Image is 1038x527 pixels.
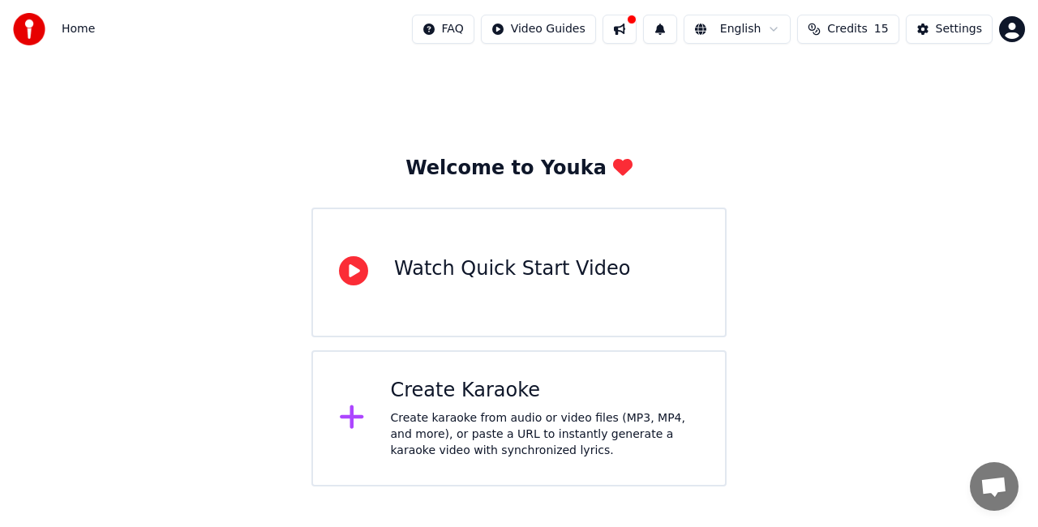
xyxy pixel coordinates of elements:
[394,256,630,282] div: Watch Quick Start Video
[906,15,993,44] button: Settings
[874,21,889,37] span: 15
[62,21,95,37] span: Home
[827,21,867,37] span: Credits
[936,21,982,37] div: Settings
[405,156,633,182] div: Welcome to Youka
[62,21,95,37] nav: breadcrumb
[412,15,474,44] button: FAQ
[391,410,700,459] div: Create karaoke from audio or video files (MP3, MP4, and more), or paste a URL to instantly genera...
[970,462,1019,511] div: Open chat
[391,378,700,404] div: Create Karaoke
[13,13,45,45] img: youka
[797,15,899,44] button: Credits15
[481,15,596,44] button: Video Guides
